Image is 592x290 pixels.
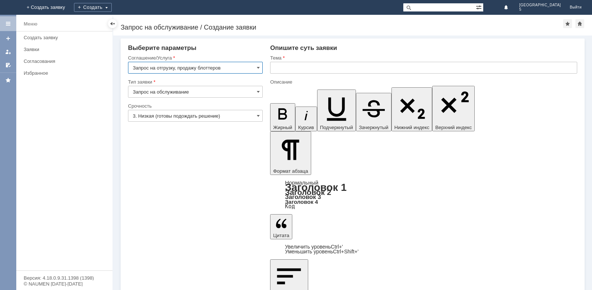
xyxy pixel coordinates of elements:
div: Формат абзаца [270,180,577,209]
span: Нижний индекс [394,125,430,130]
a: Создать заявку [2,33,14,44]
div: Соглашение/Услуга [128,55,261,60]
a: Заголовок 4 [285,199,318,205]
a: Increase [285,244,343,250]
a: Заголовок 1 [285,182,347,193]
div: Добавить в избранное [563,19,572,28]
span: Ctrl+Shift+' [333,249,359,254]
span: [GEOGRAPHIC_DATA] [519,3,561,7]
div: Описание [270,80,576,84]
span: 5 [519,7,561,12]
span: Подчеркнутый [320,125,353,130]
button: Жирный [270,103,295,131]
span: Формат абзаца [273,168,308,174]
a: Заголовок 3 [285,193,321,200]
div: Меню [24,20,37,28]
span: Курсив [298,125,314,130]
span: Ctrl+' [331,244,343,250]
button: Формат абзаца [270,131,311,175]
div: Версия: 4.18.0.9.31.1398 (1398) [24,276,105,280]
button: Подчеркнутый [317,90,356,131]
a: Заявки [21,44,111,55]
div: Заявки [24,47,108,52]
button: Курсив [295,107,317,131]
a: Код [285,203,295,210]
div: Сделать домашней страницей [575,19,584,28]
button: Нижний индекс [391,87,433,131]
div: Избранное [24,70,100,76]
a: Заголовок 2 [285,188,331,196]
div: Скрыть меню [108,19,117,28]
div: Создать заявку [24,35,108,40]
div: Цитата [270,245,577,254]
button: Верхний индекс [432,86,475,131]
span: Выберите параметры [128,44,196,51]
div: Создать [74,3,112,12]
a: Согласования [21,55,111,67]
span: Расширенный поиск [476,3,483,10]
span: Зачеркнутый [359,125,388,130]
div: Тема [270,55,576,60]
span: Цитата [273,233,289,238]
a: Decrease [285,249,359,254]
a: Мои согласования [2,59,14,71]
span: Опишите суть заявки [270,44,337,51]
div: Срочность [128,104,261,108]
button: Цитата [270,214,292,239]
div: © NAUMEN [DATE]-[DATE] [24,281,105,286]
span: Верхний индекс [435,125,472,130]
a: Мои заявки [2,46,14,58]
a: Нормальный [285,179,318,186]
div: Согласования [24,58,108,64]
button: Зачеркнутый [356,93,391,131]
a: Создать заявку [21,32,111,43]
div: Запрос на обслуживание / Создание заявки [121,24,563,31]
span: Жирный [273,125,292,130]
div: Тип заявки [128,80,261,84]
